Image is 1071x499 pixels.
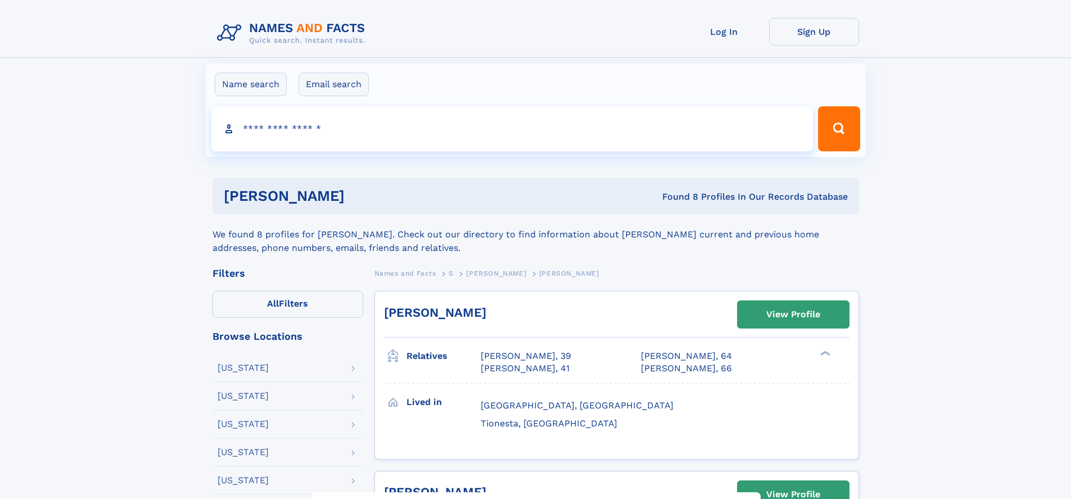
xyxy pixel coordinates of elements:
a: [PERSON_NAME] [466,266,526,280]
a: [PERSON_NAME] [384,305,486,320]
div: We found 8 profiles for [PERSON_NAME]. Check out our directory to find information about [PERSON_... [213,214,859,255]
div: [US_STATE] [218,476,269,485]
div: Filters [213,268,363,278]
a: [PERSON_NAME], 64 [641,350,732,362]
h3: Relatives [406,347,481,366]
span: All [267,298,279,309]
div: [US_STATE] [218,420,269,429]
h3: Lived in [406,393,481,412]
img: Logo Names and Facts [213,18,374,48]
input: search input [211,106,814,151]
div: [US_STATE] [218,448,269,457]
label: Name search [215,73,287,96]
div: Browse Locations [213,331,363,341]
div: [US_STATE] [218,392,269,401]
a: Log In [679,18,769,46]
div: View Profile [766,302,820,327]
a: [PERSON_NAME] [384,485,486,499]
a: Names and Facts [374,266,436,280]
span: [PERSON_NAME] [466,269,526,277]
button: Search Button [818,106,860,151]
div: Found 8 Profiles In Our Records Database [503,191,848,203]
h1: [PERSON_NAME] [224,189,504,203]
div: ❯ [817,350,831,357]
a: [PERSON_NAME], 66 [641,362,732,375]
span: [PERSON_NAME] [539,269,599,277]
span: Tionesta, [GEOGRAPHIC_DATA] [481,418,617,429]
label: Email search [299,73,369,96]
label: Filters [213,291,363,318]
div: [US_STATE] [218,363,269,372]
a: [PERSON_NAME], 41 [481,362,570,375]
a: S [449,266,454,280]
a: View Profile [738,301,849,328]
span: S [449,269,454,277]
span: [GEOGRAPHIC_DATA], [GEOGRAPHIC_DATA] [481,400,674,411]
a: Sign Up [769,18,859,46]
a: [PERSON_NAME], 39 [481,350,571,362]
